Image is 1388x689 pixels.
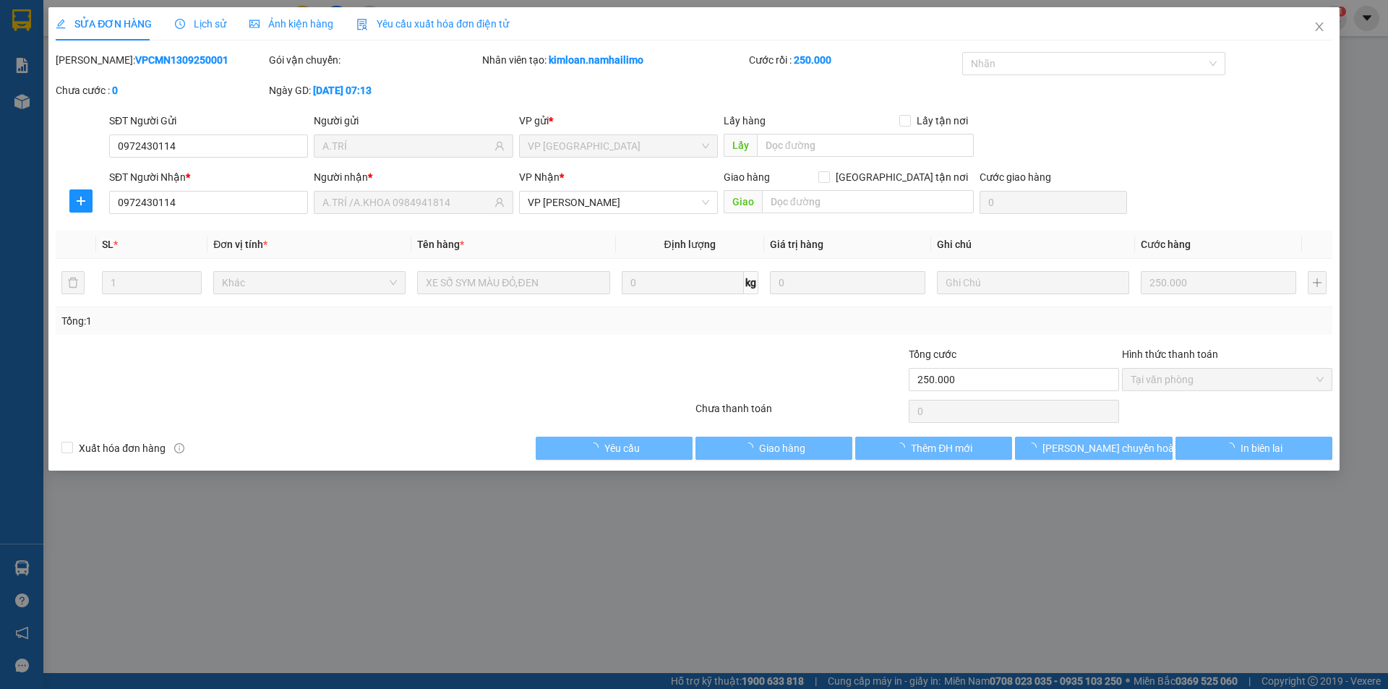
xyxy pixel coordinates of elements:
[249,18,333,30] span: Ảnh kiện hàng
[56,19,66,29] span: edit
[1299,7,1340,48] button: Close
[138,14,173,29] span: Nhận:
[749,52,959,68] div: Cước rồi :
[695,437,852,460] button: Giao hàng
[528,135,709,157] span: VP chợ Mũi Né
[549,54,643,66] b: kimloan.namhailimo
[138,47,254,64] div: Netviet
[1141,239,1191,250] span: Cước hàng
[314,169,513,185] div: Người nhận
[494,197,505,207] span: user
[356,18,509,30] span: Yêu cầu xuất hóa đơn điện tử
[1175,437,1332,460] button: In biên lai
[73,440,171,456] span: Xuất hóa đơn hàng
[1131,369,1324,390] span: Tại văn phòng
[102,239,113,250] span: SL
[895,442,911,453] span: loading
[1225,442,1241,453] span: loading
[794,54,831,66] b: 250.000
[519,113,718,129] div: VP gửi
[911,113,974,129] span: Lấy tận nơi
[322,194,491,210] input: Tên người nhận
[249,19,260,29] span: picture
[1122,348,1218,360] label: Hình thức thanh toán
[744,271,758,294] span: kg
[12,12,128,47] div: VP [PERSON_NAME]
[417,239,464,250] span: Tên hàng
[138,64,254,85] div: 0933660399
[911,440,972,456] span: Thêm ĐH mới
[136,97,156,112] span: CC :
[1027,442,1042,453] span: loading
[70,195,92,207] span: plus
[356,19,368,30] img: icon
[830,169,974,185] span: [GEOGRAPHIC_DATA] tận nơi
[1308,271,1327,294] button: plus
[931,231,1135,259] th: Ghi chú
[269,52,479,68] div: Gói vận chuyển:
[724,134,757,157] span: Lấy
[743,442,759,453] span: loading
[724,171,770,183] span: Giao hàng
[1241,440,1282,456] span: In biên lai
[322,138,491,154] input: Tên người gửi
[56,82,266,98] div: Chưa cước :
[175,19,185,29] span: clock-circle
[757,134,974,157] input: Dọc đường
[770,239,823,250] span: Giá trị hàng
[694,401,907,426] div: Chưa thanh toán
[136,93,256,114] div: 50.000
[213,239,267,250] span: Đơn vị tính
[980,171,1051,183] label: Cước giao hàng
[61,271,85,294] button: delete
[980,191,1127,214] input: Cước giao hàng
[12,64,128,85] div: 0903349124
[724,115,766,127] span: Lấy hàng
[56,18,152,30] span: SỬA ĐƠN HÀNG
[417,271,609,294] input: VD: Bàn, Ghế
[12,14,35,29] span: Gửi:
[61,313,536,329] div: Tổng: 1
[855,437,1012,460] button: Thêm ĐH mới
[604,440,640,456] span: Yêu cầu
[482,52,746,68] div: Nhân viên tạo:
[528,192,709,213] span: VP Phạm Ngũ Lão
[1141,271,1296,294] input: 0
[759,440,805,456] span: Giao hàng
[269,82,479,98] div: Ngày GD:
[109,113,308,129] div: SĐT Người Gửi
[109,169,308,185] div: SĐT Người Nhận
[494,141,505,151] span: user
[174,443,184,453] span: info-circle
[175,18,226,30] span: Lịch sử
[909,348,956,360] span: Tổng cước
[314,113,513,129] div: Người gửi
[222,272,397,294] span: Khác
[937,271,1129,294] input: Ghi Chú
[1314,21,1325,33] span: close
[536,437,693,460] button: Yêu cầu
[770,271,925,294] input: 0
[1042,440,1180,456] span: [PERSON_NAME] chuyển hoàn
[56,52,266,68] div: [PERSON_NAME]:
[664,239,716,250] span: Định lượng
[69,189,93,213] button: plus
[724,190,762,213] span: Giao
[12,47,128,64] div: Diễm Chi
[138,12,254,47] div: VP [PERSON_NAME]
[519,171,560,183] span: VP Nhận
[1015,437,1172,460] button: [PERSON_NAME] chuyển hoàn
[313,85,372,96] b: [DATE] 07:13
[135,54,228,66] b: VPCMN1309250001
[762,190,974,213] input: Dọc đường
[588,442,604,453] span: loading
[112,85,118,96] b: 0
